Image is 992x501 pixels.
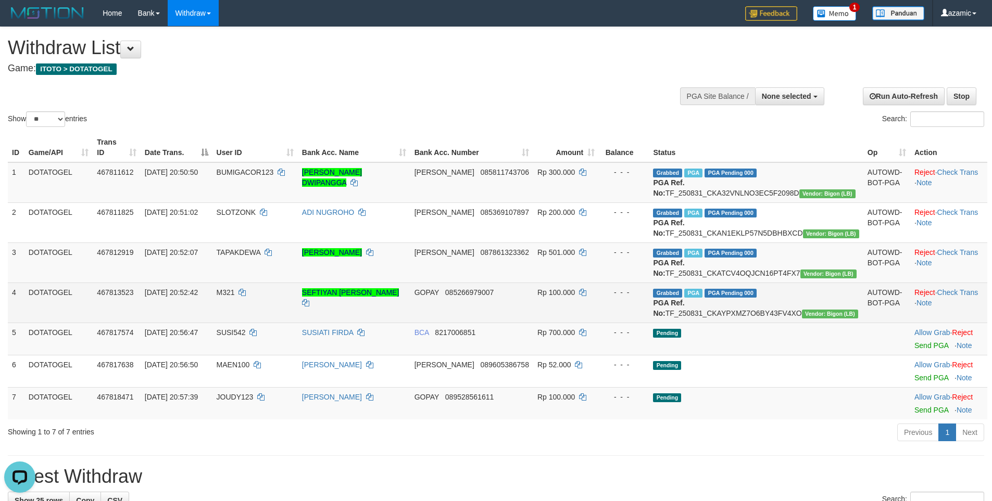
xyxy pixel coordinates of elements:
[8,5,87,21] img: MOTION_logo.png
[415,168,474,176] span: [PERSON_NAME]
[705,289,757,298] span: PGA Pending
[762,92,811,100] span: None selected
[956,423,984,441] a: Next
[910,133,987,162] th: Action
[653,178,684,197] b: PGA Ref. No:
[863,202,910,242] td: AUTOWD-BOT-PGA
[910,282,987,323] td: · ·
[141,133,212,162] th: Date Trans.: activate to sort column descending
[435,328,475,337] span: Copy 8217006851 to clipboard
[897,423,939,441] a: Previous
[145,393,198,401] span: [DATE] 20:57:39
[653,169,682,177] span: Grabbed
[8,282,24,323] td: 4
[145,168,198,176] span: [DATE] 20:50:50
[649,133,863,162] th: Status
[8,133,24,162] th: ID
[24,162,93,203] td: DOTATOGEL
[914,208,935,216] a: Reject
[145,248,198,256] span: [DATE] 20:52:07
[480,248,529,256] span: Copy 087861323362 to clipboard
[4,4,35,35] button: Open LiveChat chat widget
[8,37,651,58] h1: Withdraw List
[937,248,978,256] a: Check Trans
[603,247,645,258] div: - - -
[445,288,494,297] span: Copy 085266979007 to clipboard
[603,287,645,298] div: - - -
[8,466,984,487] h1: Latest Withdraw
[916,299,932,307] a: Note
[653,259,684,277] b: PGA Ref. No:
[872,6,924,20] img: panduan.png
[415,393,439,401] span: GOPAY
[649,242,863,282] td: TF_250831_CKATCV4OQJCN16PT4FX7
[603,327,645,338] div: - - -
[603,392,645,402] div: - - -
[603,167,645,177] div: - - -
[863,87,945,105] a: Run Auto-Refresh
[302,288,399,297] a: SEFTIYAN [PERSON_NAME]
[217,393,254,401] span: JOUDY123
[533,133,599,162] th: Amount: activate to sort column ascending
[914,393,950,401] a: Allow Grab
[217,361,250,369] span: MAEN100
[799,189,856,198] span: Vendor URL: https://dashboard.q2checkout.com/secure
[415,328,429,337] span: BCA
[302,168,362,187] a: [PERSON_NAME] DWIPANGGA
[302,208,354,216] a: ADI NUGROHO
[145,288,198,297] span: [DATE] 20:52:42
[653,249,682,258] span: Grabbed
[952,361,973,369] a: Reject
[910,202,987,242] td: · ·
[910,387,987,419] td: ·
[415,248,474,256] span: [PERSON_NAME]
[914,406,948,414] a: Send PGA
[916,178,932,187] a: Note
[914,341,948,350] a: Send PGA
[914,328,950,337] a: Allow Grab
[217,208,256,216] span: SLOTZONK
[914,288,935,297] a: Reject
[8,355,24,387] td: 6
[217,248,261,256] span: TAPAKDEWA
[599,133,649,162] th: Balance
[97,248,133,256] span: 467812919
[914,393,952,401] span: ·
[882,111,984,127] label: Search:
[97,328,133,337] span: 467817574
[705,169,757,177] span: PGA Pending
[8,162,24,203] td: 1
[145,328,198,337] span: [DATE] 20:56:47
[93,133,141,162] th: Trans ID: activate to sort column ascending
[217,328,246,337] span: SUSI542
[957,406,972,414] a: Note
[952,328,973,337] a: Reject
[649,202,863,242] td: TF_250831_CKAN1EKLP57N5DBHBXCD
[410,133,533,162] th: Bank Acc. Number: activate to sort column ascending
[603,207,645,217] div: - - -
[914,361,952,369] span: ·
[24,387,93,419] td: DOTATOGEL
[24,355,93,387] td: DOTATOGEL
[97,168,133,176] span: 467811612
[302,248,362,256] a: [PERSON_NAME]
[653,361,681,370] span: Pending
[916,259,932,267] a: Note
[910,111,984,127] input: Search:
[947,87,976,105] a: Stop
[298,133,410,162] th: Bank Acc. Name: activate to sort column ascending
[97,208,133,216] span: 467811825
[653,219,684,237] b: PGA Ref. No:
[480,208,529,216] span: Copy 085369107897 to clipboard
[302,361,362,369] a: [PERSON_NAME]
[145,208,198,216] span: [DATE] 20:51:02
[537,361,571,369] span: Rp 52.000
[745,6,797,21] img: Feedback.jpg
[8,63,651,74] h4: Game:
[937,288,978,297] a: Check Trans
[24,282,93,323] td: DOTATOGEL
[952,393,973,401] a: Reject
[653,329,681,338] span: Pending
[537,248,575,256] span: Rp 501.000
[415,208,474,216] span: [PERSON_NAME]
